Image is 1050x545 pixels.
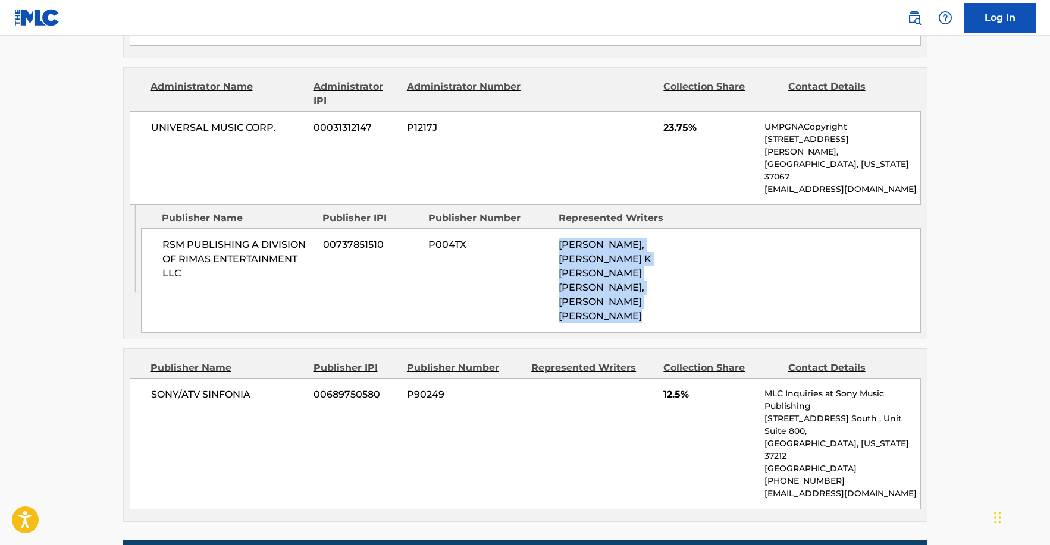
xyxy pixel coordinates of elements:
[764,388,920,412] p: MLC Inquiries at Sony Music Publishing
[407,80,522,108] div: Administrator Number
[407,121,522,135] span: P1217J
[322,211,419,225] div: Publisher IPI
[663,121,756,135] span: 23.75%
[788,80,904,108] div: Contact Details
[559,239,651,322] span: [PERSON_NAME], [PERSON_NAME] K [PERSON_NAME] [PERSON_NAME], [PERSON_NAME] [PERSON_NAME]
[663,80,779,108] div: Collection Share
[151,121,305,135] span: UNIVERSAL MUSIC CORP.
[14,9,60,26] img: MLC Logo
[933,6,957,30] div: Help
[764,183,920,196] p: [EMAIL_ADDRESS][DOMAIN_NAME]
[902,6,926,30] a: Public Search
[764,133,920,158] p: [STREET_ADDRESS][PERSON_NAME],
[938,11,952,25] img: help
[407,361,522,375] div: Publisher Number
[764,158,920,183] p: [GEOGRAPHIC_DATA], [US_STATE] 37067
[407,388,522,402] span: P90249
[991,488,1050,545] iframe: Chat Widget
[907,11,922,25] img: search
[323,238,419,252] span: 00737851510
[151,80,305,108] div: Administrator Name
[788,361,904,375] div: Contact Details
[162,238,314,281] span: RSM PUBLISHING A DIVISION OF RIMAS ENTERTAINMENT LLC
[314,361,398,375] div: Publisher IPI
[314,80,398,108] div: Administrator IPI
[428,238,550,252] span: P004TX
[151,361,305,375] div: Publisher Name
[764,121,920,133] p: UMPGNACopyright
[964,3,1036,33] a: Log In
[151,388,305,402] span: SONY/ATV SINFONIA
[764,437,920,462] p: [GEOGRAPHIC_DATA], [US_STATE] 37212
[764,412,920,437] p: [STREET_ADDRESS] South , Unit Suite 800,
[428,211,550,225] div: Publisher Number
[764,475,920,487] p: [PHONE_NUMBER]
[994,500,1001,535] div: Arrastrar
[531,361,654,375] div: Represented Writers
[764,462,920,475] p: [GEOGRAPHIC_DATA]
[314,121,398,135] span: 00031312147
[663,388,756,402] span: 12.5%
[764,487,920,500] p: [EMAIL_ADDRESS][DOMAIN_NAME]
[991,488,1050,545] div: Widget de chat
[314,388,398,402] span: 00689750580
[162,211,314,225] div: Publisher Name
[559,211,680,225] div: Represented Writers
[663,361,779,375] div: Collection Share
